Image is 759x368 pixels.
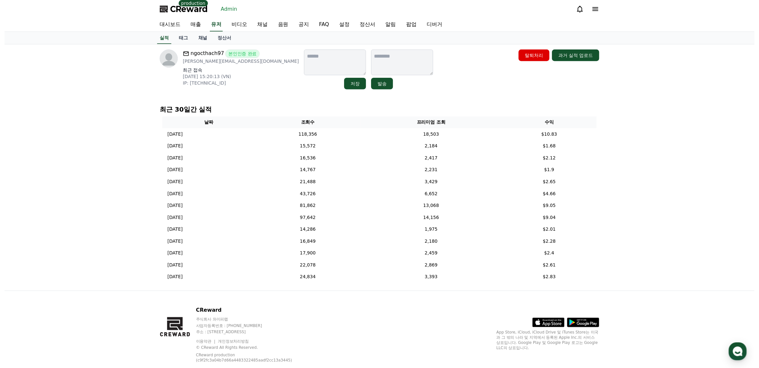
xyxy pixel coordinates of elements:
[20,216,24,221] span: 홈
[254,130,360,142] td: 118,356
[223,50,258,59] span: 본인인증 완료
[160,118,254,130] th: 날짜
[360,130,503,142] td: 18,503
[165,253,180,260] p: [DATE]
[344,79,366,90] button: 저장
[165,181,180,187] p: [DATE]
[60,216,67,222] span: 대화
[251,18,272,32] a: 채널
[254,190,360,202] td: 43,726
[167,4,206,14] span: CReward
[165,265,180,272] p: [DATE]
[43,206,84,223] a: 대화
[503,166,599,178] td: $1.9
[183,18,204,32] a: 매출
[503,274,599,286] td: $2.83
[165,144,180,151] p: [DATE]
[354,18,380,32] a: 정산서
[360,262,503,274] td: 2,869
[152,18,183,32] a: 대시보드
[165,193,180,199] p: [DATE]
[422,18,448,32] a: 디버거
[254,202,360,214] td: 81,862
[313,18,334,32] a: FAQ
[360,190,503,202] td: 6,652
[180,68,298,74] p: 최근 접속
[194,357,298,367] p: CReward production (c9f2fc3a04b7d66a4483322485aadf2cc13a3445)
[360,250,503,262] td: 2,459
[165,157,180,163] p: [DATE]
[503,226,599,238] td: $2.01
[194,320,308,326] p: 주식회사 와이피랩
[503,190,599,202] td: $4.66
[254,226,360,238] td: 14,286
[2,206,43,223] a: 홈
[180,59,298,65] p: [PERSON_NAME][EMAIL_ADDRESS][DOMAIN_NAME]
[216,4,238,14] a: Admin
[360,166,503,178] td: 2,231
[225,18,251,32] a: 비디오
[503,262,599,274] td: $2.61
[254,154,360,166] td: 16,536
[100,216,108,221] span: 설정
[188,50,222,59] span: ngocthach97
[254,262,360,274] td: 22,078
[191,32,210,45] a: 채널
[520,50,552,62] button: 탈퇴처리
[210,32,234,45] a: 정산서
[360,274,503,286] td: 3,393
[401,18,422,32] a: 팝업
[498,334,602,355] p: App Store, iCloud, iCloud Drive 및 iTunes Store는 미국과 그 밖의 나라 및 지역에서 등록된 Apple Inc.의 서비스 상표입니다. Goo...
[380,18,401,32] a: 알림
[157,50,175,68] img: profile image
[165,277,180,284] p: [DATE]
[165,217,180,224] p: [DATE]
[157,4,206,14] a: CReward
[194,334,308,339] p: 주소 : [STREET_ADDRESS]
[157,106,602,115] p: 최근 30일간 실적
[503,142,599,154] td: $1.68
[154,32,169,45] a: 실적
[503,250,599,262] td: $2.4
[254,214,360,226] td: 97,642
[84,206,125,223] a: 설정
[254,118,360,130] th: 조회수
[171,32,191,45] a: 태그
[360,178,503,190] td: 3,429
[272,18,292,32] a: 음원
[503,202,599,214] td: $9.05
[194,343,214,348] a: 이용약관
[165,132,180,139] p: [DATE]
[165,205,180,211] p: [DATE]
[360,154,503,166] td: 2,417
[180,81,298,87] p: IP: [TECHNICAL_ID]
[554,50,602,62] button: 과거 실적 업로드
[165,241,180,248] p: [DATE]
[208,18,221,32] a: 유저
[360,214,503,226] td: 14,156
[371,79,393,90] button: 발송
[360,118,503,130] th: 프리미엄 조회
[503,238,599,250] td: $2.28
[360,142,503,154] td: 2,184
[254,178,360,190] td: 21,488
[503,118,599,130] th: 수익
[360,238,503,250] td: 2,180
[503,130,599,142] td: $10.83
[503,178,599,190] td: $2.65
[194,327,308,332] p: 사업자등록번호 : [PHONE_NUMBER]
[503,214,599,226] td: $9.04
[194,310,308,318] p: CReward
[165,229,180,236] p: [DATE]
[180,74,298,81] p: [DATE] 15:20:13 (VN)
[216,343,247,348] a: 개인정보처리방침
[165,169,180,175] p: [DATE]
[254,238,360,250] td: 16,849
[360,226,503,238] td: 1,975
[254,250,360,262] td: 17,900
[194,349,308,354] p: © CReward All Rights Reserved.
[254,166,360,178] td: 14,767
[503,154,599,166] td: $2.12
[292,18,313,32] a: 공지
[334,18,354,32] a: 설정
